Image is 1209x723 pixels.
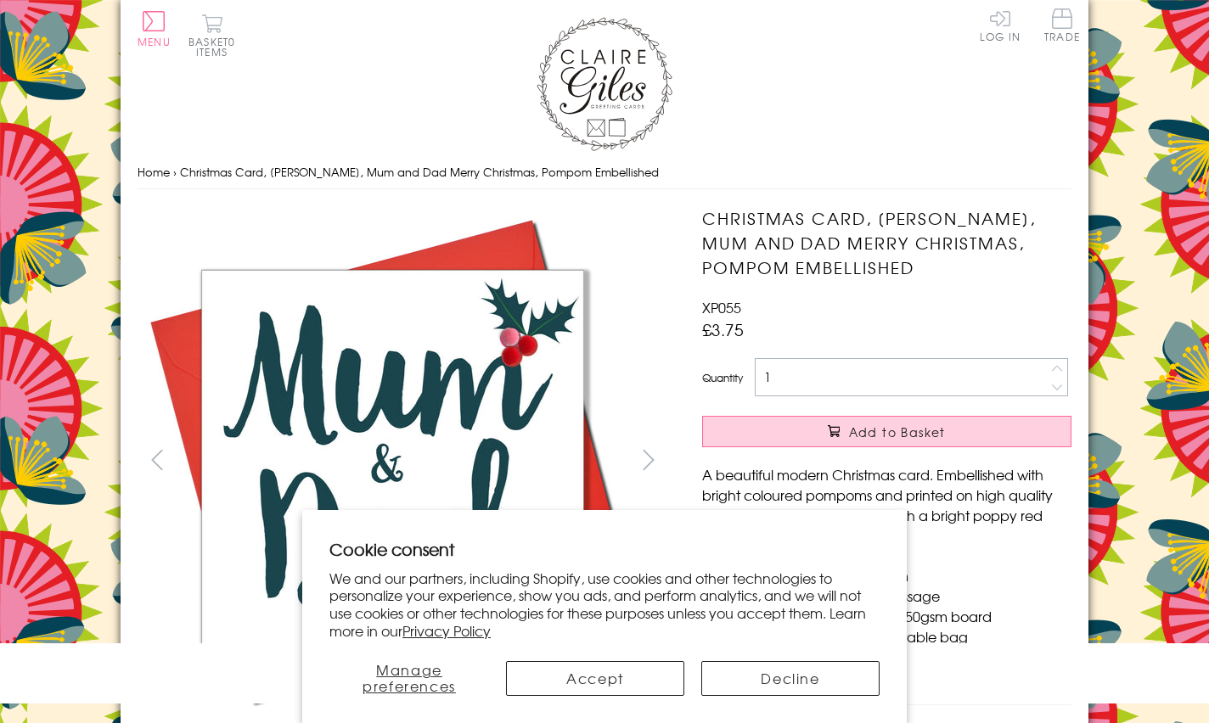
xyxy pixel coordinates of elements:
span: 0 items [196,34,235,59]
span: XP055 [702,297,741,317]
span: Add to Basket [849,423,946,440]
span: Christmas Card, [PERSON_NAME], Mum and Dad Merry Christmas, Pompom Embellished [180,164,659,180]
p: A beautiful modern Christmas card. Embellished with bright coloured pompoms and printed on high q... [702,464,1071,546]
button: Manage preferences [329,661,489,696]
button: Add to Basket [702,416,1071,447]
button: Menu [138,11,171,47]
img: Christmas Card, Holly, Mum and Dad Merry Christmas, Pompom Embellished [668,206,1178,715]
h2: Cookie consent [329,537,880,561]
a: Privacy Policy [402,620,491,641]
button: next [630,440,668,479]
p: We and our partners, including Shopify, use cookies and other technologies to personalize your ex... [329,569,880,640]
span: Trade [1044,8,1080,42]
h1: Christmas Card, [PERSON_NAME], Mum and Dad Merry Christmas, Pompom Embellished [702,206,1071,279]
img: Claire Giles Greetings Cards [537,17,672,151]
button: Decline [701,661,880,696]
nav: breadcrumbs [138,155,1071,190]
span: Manage preferences [363,659,456,696]
a: Trade [1044,8,1080,45]
a: Home [138,164,170,180]
label: Quantity [702,370,743,385]
span: £3.75 [702,317,744,341]
span: Menu [138,34,171,49]
a: Log In [980,8,1021,42]
button: Accept [506,661,684,696]
button: Basket0 items [188,14,235,57]
button: prev [138,440,176,479]
span: › [173,164,177,180]
img: Christmas Card, Holly, Mum and Dad Merry Christmas, Pompom Embellished [138,206,647,715]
